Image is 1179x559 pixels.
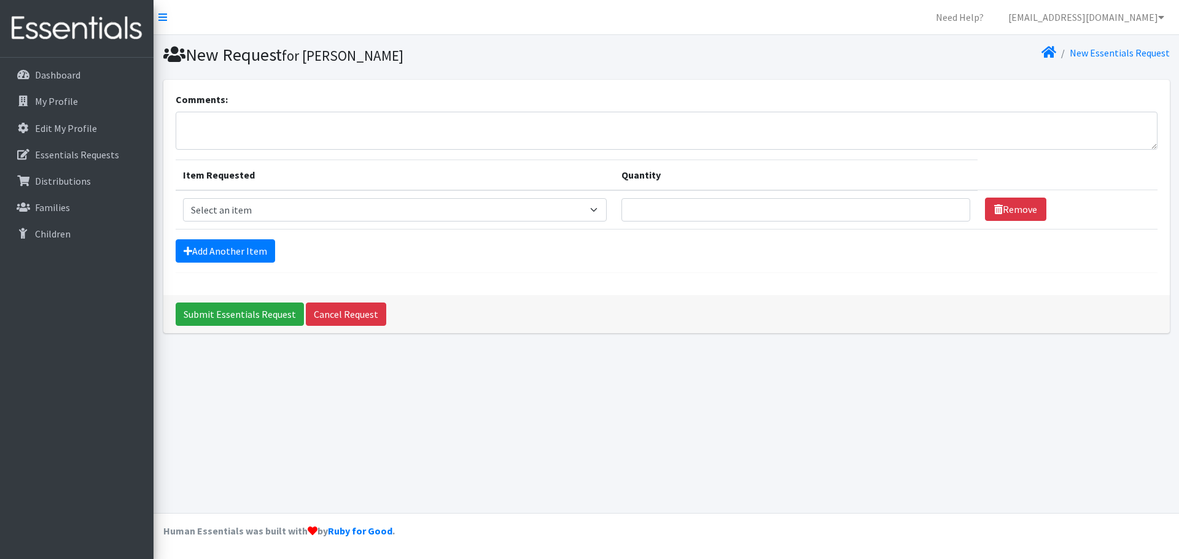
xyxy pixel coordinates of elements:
a: Remove [985,198,1046,221]
a: Add Another Item [176,239,275,263]
p: Families [35,201,70,214]
a: Distributions [5,169,149,193]
a: My Profile [5,89,149,114]
img: HumanEssentials [5,8,149,49]
th: Item Requested [176,160,615,190]
a: New Essentials Request [1070,47,1170,59]
p: Children [35,228,71,240]
a: Need Help? [926,5,994,29]
small: for [PERSON_NAME] [282,47,403,64]
p: Essentials Requests [35,148,119,161]
p: Edit My Profile [35,122,97,134]
p: My Profile [35,95,78,107]
p: Distributions [35,175,91,187]
a: [EMAIL_ADDRESS][DOMAIN_NAME] [998,5,1174,29]
h1: New Request [163,44,662,66]
a: Cancel Request [306,303,386,326]
a: Edit My Profile [5,116,149,141]
a: Ruby for Good [328,525,392,537]
strong: Human Essentials was built with by . [163,525,395,537]
label: Comments: [176,92,228,107]
a: Children [5,222,149,246]
th: Quantity [614,160,978,190]
a: Dashboard [5,63,149,87]
p: Dashboard [35,69,80,81]
input: Submit Essentials Request [176,303,304,326]
a: Families [5,195,149,220]
a: Essentials Requests [5,142,149,167]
